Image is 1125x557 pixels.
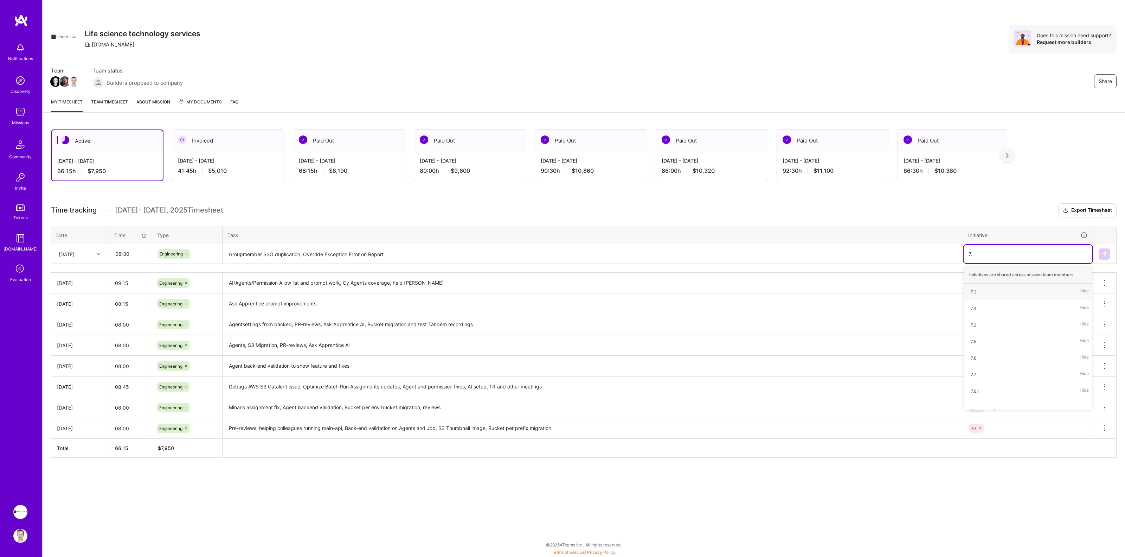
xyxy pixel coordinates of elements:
div: 7.7 [971,371,976,378]
i: icon SelectionTeam [14,262,27,276]
img: teamwork [13,105,27,119]
span: Engineering [159,301,182,306]
div: 7.5 [971,338,976,345]
img: Community [12,136,29,153]
a: About Mission [136,98,170,112]
div: © 2025 ATeams Inc., All rights reserved. [42,536,1125,553]
textarea: Pre-reviews, helping colleagues running main-api, Back-end validation on Agents and Job, S3 Thumb... [223,419,962,438]
span: $9,600 [451,167,470,175]
img: Team Member Avatar [59,76,70,87]
input: HH:MM [110,245,152,263]
span: $ 7,950 [158,445,174,451]
span: 7.7 [971,405,977,410]
img: User Avatar [13,529,27,543]
div: Paid Out [898,130,1010,151]
th: Task [223,226,963,244]
a: Team timesheet [91,98,128,112]
span: My Documents [179,98,222,106]
span: $10,860 [572,167,594,175]
div: Does this mission need support? [1037,32,1111,39]
img: bell [13,41,27,55]
input: HH:MM [109,419,152,438]
span: $5,010 [208,167,227,175]
th: Total [51,439,109,458]
textarea: Agent back-end validation to show feature and fixes [223,356,962,376]
div: 90:30 h [541,167,641,175]
span: Hide [1080,304,1089,313]
div: [DATE] [57,383,103,391]
a: My Documents [179,98,222,112]
span: Engineering [159,384,182,390]
div: [DATE] - [DATE] [57,157,157,165]
a: User Avatar [12,529,29,543]
span: Engineering [159,322,182,327]
span: 7. [990,406,1000,416]
img: guide book [13,231,27,245]
div: [DATE] [57,404,103,411]
div: Paid Out [656,130,768,151]
button: Export Timesheet [1058,203,1117,217]
div: Invite [15,184,26,192]
img: Team Member Avatar [50,76,61,87]
div: Create [967,403,1089,419]
input: HH:MM [109,378,152,396]
div: [DATE] [57,321,103,328]
i: icon Chevron [97,252,101,256]
img: Paid Out [904,135,912,144]
img: logo [14,14,28,27]
textarea: Ask Apprentice prompt improvements [223,294,962,314]
span: Builders proposed to company [107,79,183,87]
input: HH:MM [109,398,152,417]
span: Engineering [159,280,182,286]
div: [DATE] - [DATE] [299,157,399,164]
div: 7.6.1 [971,387,979,395]
span: 7.7 [971,426,977,431]
span: $10,320 [693,167,715,175]
input: HH:MM [109,357,152,375]
img: Paid Out [420,135,428,144]
a: Apprentice: Life science technology services [12,505,29,519]
span: Team status [92,67,183,74]
span: Engineering [159,426,182,431]
img: Invoiced [178,135,186,144]
img: Paid Out [783,135,791,144]
a: Team Member Avatar [60,76,69,88]
input: HH:MM [109,274,152,292]
span: Engineering [159,343,182,348]
img: Avatar [1014,30,1031,47]
div: Paid Out [777,130,889,151]
a: Privacy Policy [587,550,616,555]
span: [DATE] - [DATE] , 2025 Timesheet [115,206,223,215]
div: 80:00 h [420,167,520,175]
div: 7.4 [971,305,977,312]
div: [DATE] - [DATE] [178,157,278,164]
span: Hide [1080,386,1089,396]
div: [DATE] [57,425,103,432]
span: Engineering [159,363,182,369]
div: Initiative [968,231,1088,239]
img: Paid Out [541,135,549,144]
textarea: Agentsettings from backed, PR-reviews, Ask Apprentice AI, Bucket migration and test Tandem record... [223,315,962,334]
div: Evaluation [10,276,31,283]
img: Submit [1101,251,1107,257]
div: [DATE] [59,250,75,258]
span: Hide [1080,320,1089,330]
div: Tokens [13,214,28,221]
img: tokens [16,204,25,211]
input: HH:MM [109,336,152,355]
div: Community [9,153,32,160]
i: icon Download [1063,207,1068,214]
div: [DATE] [57,279,103,287]
img: Apprentice: Life science technology services [13,505,27,519]
textarea: Minaris assignment fix, Agent backend validation, Bucket per env bucket migration, reviews [223,398,962,417]
div: Paid Out [535,130,647,151]
div: 92:30 h [783,167,883,175]
img: Paid Out [662,135,670,144]
div: Request more builders [1037,39,1111,45]
div: [DATE] [57,362,103,370]
span: Engineering [159,405,182,410]
span: Team [51,67,78,74]
div: [DATE] - [DATE] [783,157,883,164]
img: Builders proposed to company [92,77,104,88]
textarea: Debugs AWS S3 Catalent issue, Optimize Batch Run Assignments updates, Agent and permission fixes,... [223,377,962,397]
